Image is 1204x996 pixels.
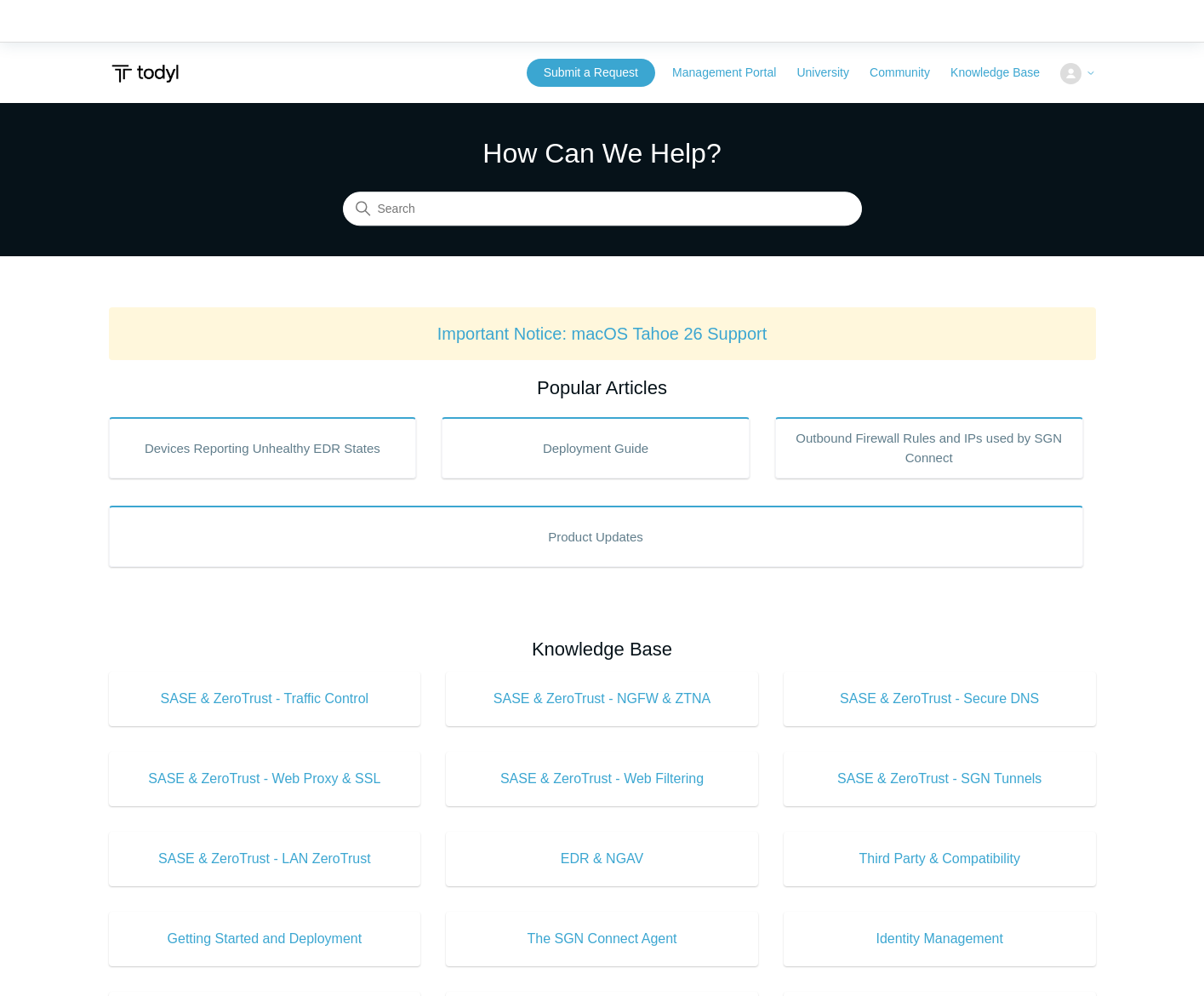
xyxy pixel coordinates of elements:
[446,832,758,886] a: EDR & NGAV
[109,58,181,89] img: Todyl Support Center Help Center home page
[343,133,862,174] h1: How Can We Help?
[775,417,1083,478] a: Outbound Firewall Rules and IPs used by SGN Connect
[437,324,767,343] a: Important Notice: macOS Tahoe 26 Support
[446,752,758,806] a: SASE & ZeroTrust - Web Filtering
[471,929,733,949] span: The SGN Connect Agent
[809,929,1070,949] span: Identity Management
[672,64,793,82] a: Management Portal
[809,769,1070,789] span: SASE & ZeroTrust - SGN Tunnels
[784,672,1096,726] a: SASE & ZeroTrust - Secure DNS
[471,769,733,789] span: SASE & ZeroTrust - Web Filtering
[527,59,655,87] a: Submit a Request
[109,672,421,726] a: SASE & ZeroTrust - Traffic Control
[109,832,421,886] a: SASE & ZeroTrust - LAN ZeroTrust
[134,929,396,949] span: Getting Started and Deployment
[784,832,1096,886] a: Third Party & Compatibility
[109,912,421,966] a: Getting Started and Deployment
[796,64,865,82] a: University
[134,689,396,709] span: SASE & ZeroTrust - Traffic Control
[446,672,758,726] a: SASE & ZeroTrust - NGFW & ZTNA
[134,769,396,789] span: SASE & ZeroTrust - Web Proxy & SSL
[870,64,947,82] a: Community
[809,689,1070,709] span: SASE & ZeroTrust - Secure DNS
[109,506,1083,567] a: Product Updates
[109,374,1096,402] h2: Popular Articles
[784,752,1096,806] a: SASE & ZeroTrust - SGN Tunnels
[950,64,1057,82] a: Knowledge Base
[109,417,417,478] a: Devices Reporting Unhealthy EDR States
[442,417,750,478] a: Deployment Guide
[471,689,733,709] span: SASE & ZeroTrust - NGFW & ZTNA
[109,752,421,806] a: SASE & ZeroTrust - Web Proxy & SSL
[809,849,1070,869] span: Third Party & Compatibility
[343,192,862,226] input: Search
[471,849,733,869] span: EDR & NGAV
[134,849,396,869] span: SASE & ZeroTrust - LAN ZeroTrust
[784,912,1096,966] a: Identity Management
[446,912,758,966] a: The SGN Connect Agent
[109,635,1096,663] h2: Knowledge Base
